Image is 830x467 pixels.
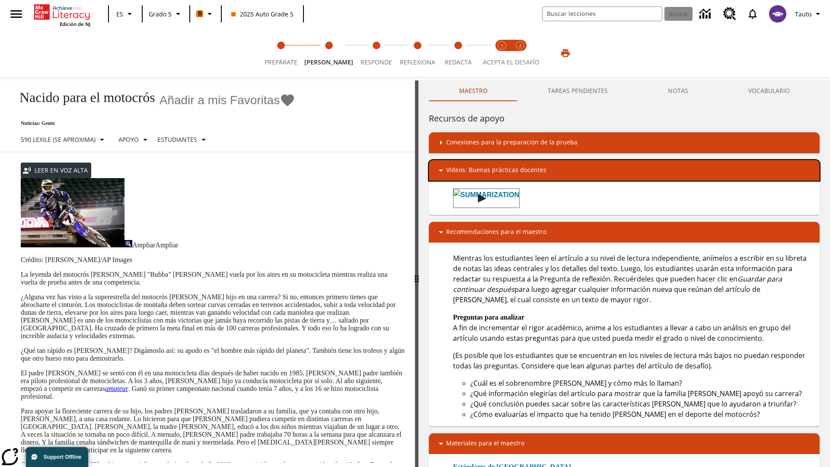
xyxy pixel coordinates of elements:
div: Instructional Panel Tabs [429,80,820,101]
span: [PERSON_NAME] [304,58,353,66]
p: Noticias: Gente [10,120,295,127]
p: La leyenda del motocrós [PERSON_NAME] "Bubba" [PERSON_NAME] vuela por los aires en su motocicleta... [21,271,405,286]
span: B [198,8,202,19]
div: Conexiones para la preparación de la prueba [429,132,820,153]
p: ¿Alguna vez has visto a la superestrella del motocrós [PERSON_NAME] hijo en una carrera? Si no, e... [21,293,405,340]
li: ¿Cómo evaluarías el impacto que ha tenido [PERSON_NAME] en el deporte del motocrós? [470,409,813,419]
button: Grado: Grado 5, Elige un grado [145,6,187,22]
div: activity [418,80,830,467]
text: 2 [519,43,521,48]
div: Pulsa la tecla de intro o la barra espaciadora y luego presiona las flechas de derecha e izquierd... [415,80,418,467]
p: (Es posible que los estudiantes que se encuentran en los niveles de lectura más bajos no puedan r... [453,350,813,371]
button: NOTAS [638,80,718,101]
p: Materiales para el maestro [446,438,524,449]
span: 2025 Auto Grade 5 [231,10,294,19]
h1: Nacido para el motocrós [10,90,155,106]
button: Perfil/Configuración [792,6,827,22]
p: Mientras los estudiantes leen el artículo a su nivel de lectura independiente, anímelos a escribi... [453,253,813,305]
img: Play Button [478,194,486,203]
div: Videos: Buenas prácticas docentes [429,160,820,181]
img: Ampliar [124,240,132,247]
a: Notificaciones [741,3,764,25]
span: Grado 5 [149,10,172,19]
p: A fin de incrementar el rigor académico, anime a los estudiantes a llevar a cabo un análisis en g... [453,312,813,343]
div: Materiales para el maestro [429,433,820,454]
button: Acepta el desafío lee step 1 of 2 [489,29,514,77]
span: Ampliar [155,241,178,249]
button: Summarization [453,189,520,208]
span: Redacta [445,58,472,66]
li: ¿Qué conclusión puedes sacar sobre las características [PERSON_NAME] que lo ayudaron a triunfar? [470,399,813,409]
p: El padre [PERSON_NAME] se sentó con él en una motocicleta días después de haber nacido en 1985. [... [21,369,405,400]
h6: Recursos de apoyo [429,112,820,125]
a: Centro de recursos, Se abrirá en una pestaña nueva. [718,2,741,26]
p: Crédito: [PERSON_NAME]/AP Images [21,256,405,264]
a: amateur [105,385,128,392]
button: Escoja un nuevo avatar [764,3,792,25]
div: Portada [34,3,90,27]
img: avatar image [769,5,786,22]
button: TAREAS PENDIENTES [517,80,638,101]
li: ¿Qué información elegirías del artículo para mostrar que la familia [PERSON_NAME] apoyó su carrera? [470,388,813,399]
button: Responde step 3 of 5 [353,29,400,77]
p: Conexiones para la preparación de la prueba [446,138,578,148]
button: Imprimir [552,45,579,61]
button: Redacta step 5 of 5 [435,29,482,77]
strong: Preguntas para analizar [453,313,524,321]
p: ¿Qué tan rápido es [PERSON_NAME]? Digámoslo así: su apodo es "el hombre más rápido del planeta". ... [21,347,405,362]
button: Tipo de apoyo, Apoyo [115,132,154,147]
span: Support Offline [44,454,81,460]
p: Recomendaciones para el maestro [446,227,546,237]
li: ¿Cuál es el sobrenombre [PERSON_NAME] y cómo más lo llaman? [470,378,813,388]
span: ACEPTA EL DESAFÍO [483,58,539,66]
span: Tauto [795,10,811,19]
button: Añadir a mis Favoritas - Nacido para el motocrós [160,93,296,108]
button: Lee step 2 of 5 [297,29,360,77]
input: Buscar campo [543,7,662,21]
p: Apoyo [118,135,139,144]
span: Edición de NJ [60,21,90,27]
button: Seleccionar estudiante [154,132,212,147]
span: Ampliar [132,241,155,249]
p: 590 Lexile (Se aproxima) [21,135,96,144]
text: 1 [501,43,503,48]
span: Añadir a mis Favoritas [160,93,280,107]
button: Leer en voz alta [21,163,91,179]
button: Reflexiona step 4 of 5 [393,29,442,77]
p: Videos: Buenas prácticas docentes [446,165,546,176]
p: Para apoyar la floreciente carrera de su hijo, los padres [PERSON_NAME] trasladaron a su familia,... [21,407,405,454]
button: Boost El color de la clase es anaranjado. Cambiar el color de la clase. [193,6,218,22]
img: Summarization [453,189,519,201]
button: Support Offline [26,447,88,467]
span: Prepárate [265,58,297,66]
div: Summarization [453,189,519,208]
p: Estudiantes [157,135,197,144]
button: Lenguaje: ES, Selecciona un idioma [112,6,139,22]
a: Centro de información [694,2,718,26]
button: Prepárate step 1 of 5 [258,29,304,77]
span: ES [116,10,123,19]
button: Acepta el desafío contesta step 2 of 2 [508,29,533,77]
button: VOCABULARIO [718,80,820,101]
button: Maestro [429,80,517,101]
button: Abrir el menú lateral [3,1,29,27]
span: Responde [361,58,392,66]
img: El corredor de motocrós James Stewart vuela por los aires en su motocicleta de montaña. [21,178,124,247]
div: Recomendaciones para el maestro [429,222,820,243]
span: Reflexiona [400,58,435,66]
button: Seleccione Lexile, 590 Lexile (Se aproxima) [17,132,111,147]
